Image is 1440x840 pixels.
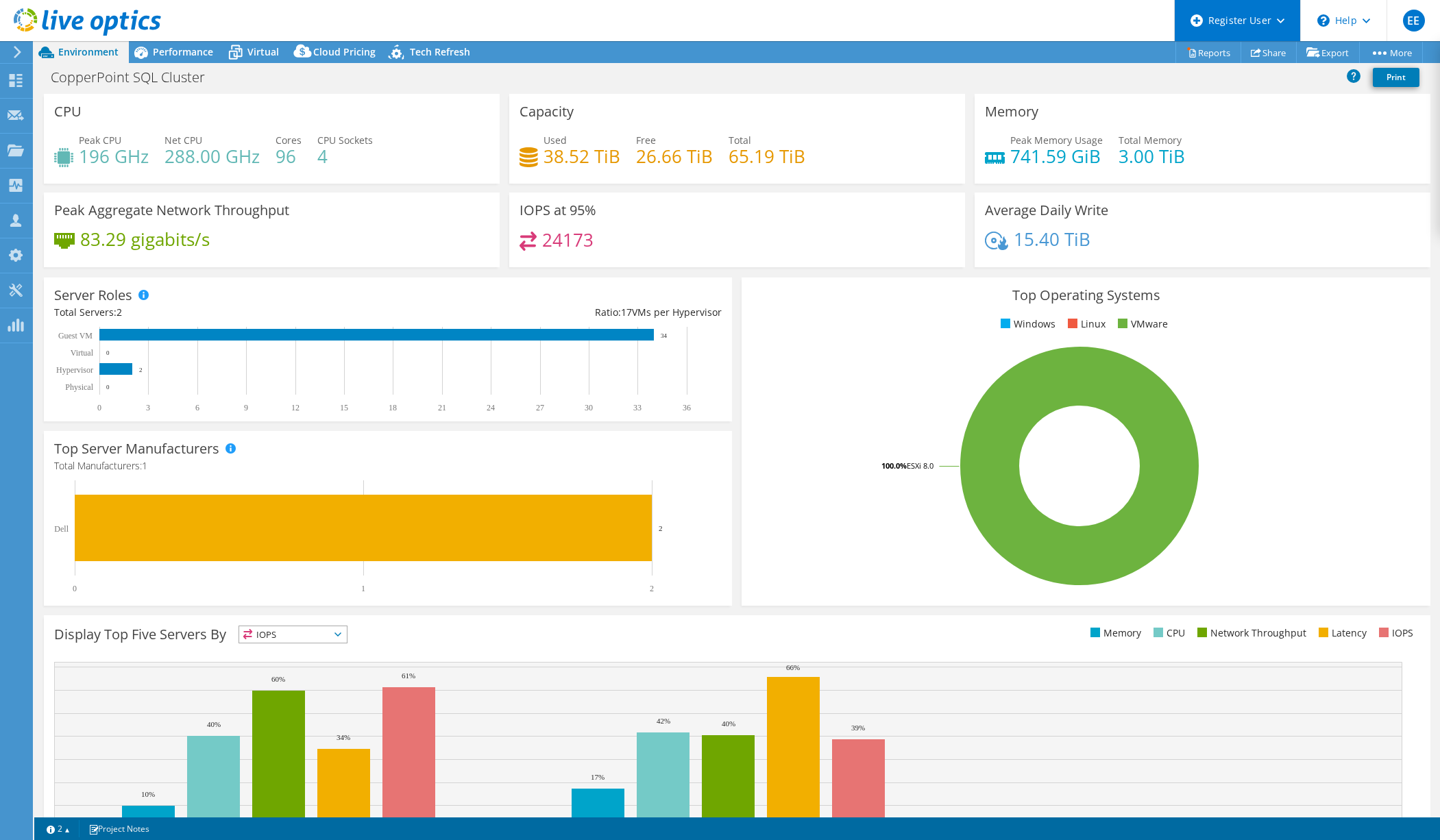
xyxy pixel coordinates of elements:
[1315,626,1367,641] li: Latency
[410,45,470,58] span: Tech Refresh
[729,149,805,164] h4: 65.19 TiB
[54,305,388,320] div: Total Servers:
[752,288,1419,303] h3: Top Operating Systems
[520,104,574,119] h3: Capacity
[106,349,110,356] text: 0
[79,134,121,147] span: Peak CPU
[1114,317,1168,332] li: VMware
[650,584,654,593] text: 2
[1014,232,1090,247] h4: 15.40 TiB
[276,134,302,147] span: Cores
[661,332,668,339] text: 34
[291,403,300,412] text: 12
[985,104,1038,119] h3: Memory
[73,584,77,593] text: 0
[1194,626,1306,641] li: Network Throughput
[997,317,1055,332] li: Windows
[389,403,397,412] text: 18
[1150,626,1185,641] li: CPU
[317,149,373,164] h4: 4
[881,460,907,471] tspan: 100.0%
[97,403,101,412] text: 0
[659,524,663,532] text: 2
[139,367,143,373] text: 2
[1373,68,1419,87] a: Print
[313,45,376,58] span: Cloud Pricing
[1241,42,1297,63] a: Share
[657,717,670,725] text: 42%
[71,348,94,358] text: Virtual
[54,524,69,534] text: Dell
[722,719,735,728] text: 40%
[361,584,365,593] text: 1
[907,460,933,471] tspan: ESXi 8.0
[45,70,226,85] h1: CopperPoint SQL Cluster
[146,403,150,412] text: 3
[54,458,722,473] h4: Total Manufacturers:
[621,306,632,319] span: 17
[633,403,642,412] text: 33
[117,306,122,319] span: 2
[80,232,210,247] h4: 83.29 gigabits/s
[79,820,159,837] a: Project Notes
[271,675,285,683] text: 60%
[851,724,865,732] text: 39%
[79,149,149,164] h4: 196 GHz
[54,203,289,218] h3: Peak Aggregate Network Throughput
[1119,134,1182,147] span: Total Memory
[58,331,93,341] text: Guest VM
[683,403,691,412] text: 36
[1119,149,1185,164] h4: 3.00 TiB
[317,134,373,147] span: CPU Sockets
[1403,10,1425,32] span: EE
[337,733,350,741] text: 34%
[487,403,495,412] text: 24
[276,149,302,164] h4: 96
[1064,317,1106,332] li: Linux
[1376,626,1413,641] li: IOPS
[142,459,147,472] span: 1
[985,203,1108,218] h3: Average Daily Write
[56,365,93,375] text: Hypervisor
[244,403,248,412] text: 9
[153,45,213,58] span: Performance
[1010,149,1103,164] h4: 741.59 GiB
[544,149,620,164] h4: 38.52 TiB
[247,45,279,58] span: Virtual
[37,820,80,837] a: 2
[544,134,567,147] span: Used
[58,45,119,58] span: Environment
[520,203,596,218] h3: IOPS at 95%
[65,382,93,392] text: Physical
[54,441,219,456] h3: Top Server Manufacturers
[54,104,82,119] h3: CPU
[207,720,221,728] text: 40%
[1296,42,1360,63] a: Export
[164,149,260,164] h4: 288.00 GHz
[1359,42,1423,63] a: More
[1010,134,1103,147] span: Peak Memory Usage
[239,626,347,643] span: IOPS
[636,134,656,147] span: Free
[106,384,110,391] text: 0
[340,403,348,412] text: 15
[438,403,446,412] text: 21
[195,403,199,412] text: 6
[729,134,751,147] span: Total
[636,149,713,164] h4: 26.66 TiB
[388,305,722,320] div: Ratio: VMs per Hypervisor
[1087,626,1141,641] li: Memory
[1317,14,1330,27] svg: \n
[141,790,155,798] text: 10%
[585,403,593,412] text: 30
[542,232,594,247] h4: 24173
[591,773,605,781] text: 17%
[536,403,544,412] text: 27
[164,134,202,147] span: Net CPU
[786,663,800,671] text: 66%
[1175,42,1241,63] a: Reports
[54,288,132,303] h3: Server Roles
[402,671,415,680] text: 61%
